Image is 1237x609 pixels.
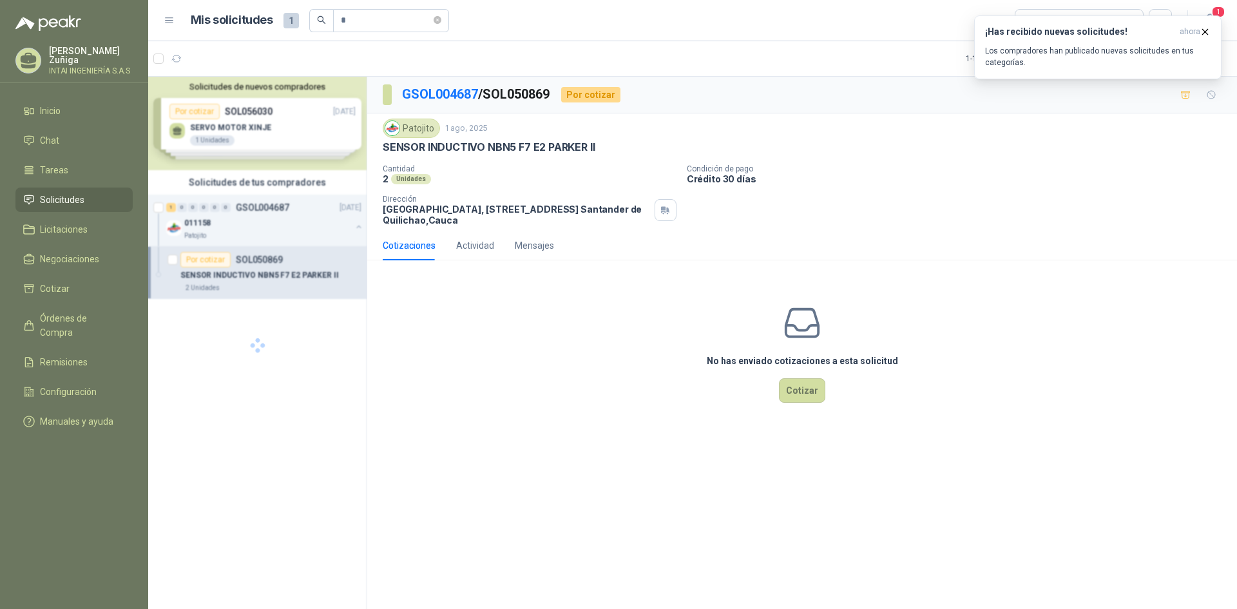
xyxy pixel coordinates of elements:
div: Actividad [456,238,494,253]
div: Patojito [383,119,440,138]
p: INTAI INGENIERÍA S.A.S [49,67,133,75]
p: SENSOR INDUCTIVO NBN5 F7 E2 PARKER II [383,140,595,154]
span: Tareas [40,163,68,177]
span: Manuales y ayuda [40,414,113,429]
span: Cotizar [40,282,70,296]
div: 1 - 1 de 1 [966,48,1031,69]
p: / SOL050869 [402,84,551,104]
div: Mensajes [515,238,554,253]
span: close-circle [434,14,441,26]
a: Licitaciones [15,217,133,242]
span: Remisiones [40,355,88,369]
p: Cantidad [383,164,676,173]
a: Solicitudes [15,188,133,212]
p: Condición de pago [687,164,1232,173]
div: Unidades [391,174,431,184]
h1: Mis solicitudes [191,11,273,30]
a: Órdenes de Compra [15,306,133,345]
h3: ¡Has recibido nuevas solicitudes! [985,26,1175,37]
a: GSOL004687 [402,86,478,102]
a: Remisiones [15,350,133,374]
span: ahora [1180,26,1200,37]
span: Inicio [40,104,61,118]
button: 1 [1198,9,1222,32]
span: close-circle [434,16,441,24]
button: Cotizar [779,378,825,403]
a: Chat [15,128,133,153]
a: Negociaciones [15,247,133,271]
p: 1 ago, 2025 [445,122,488,135]
img: Logo peakr [15,15,81,31]
span: 1 [283,13,299,28]
span: Configuración [40,385,97,399]
p: [PERSON_NAME] Zuñiga [49,46,133,64]
a: Tareas [15,158,133,182]
a: Inicio [15,99,133,123]
p: Los compradores han publicado nuevas solicitudes en tus categorías. [985,45,1211,68]
p: 2 [383,173,388,184]
span: 1 [1211,6,1225,18]
span: Solicitudes [40,193,84,207]
span: Licitaciones [40,222,88,237]
span: search [317,15,326,24]
p: Crédito 30 días [687,173,1232,184]
span: Chat [40,133,59,148]
a: Configuración [15,380,133,404]
p: [GEOGRAPHIC_DATA], [STREET_ADDRESS] Santander de Quilichao , Cauca [383,204,649,226]
div: Todas [1023,14,1050,28]
img: Company Logo [385,121,399,135]
h3: No has enviado cotizaciones a esta solicitud [707,354,898,368]
button: ¡Has recibido nuevas solicitudes!ahora Los compradores han publicado nuevas solicitudes en tus ca... [974,15,1222,79]
a: Manuales y ayuda [15,409,133,434]
a: Cotizar [15,276,133,301]
div: Por cotizar [561,87,620,102]
p: Dirección [383,195,649,204]
div: Cotizaciones [383,238,436,253]
span: Negociaciones [40,252,99,266]
span: Órdenes de Compra [40,311,120,340]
